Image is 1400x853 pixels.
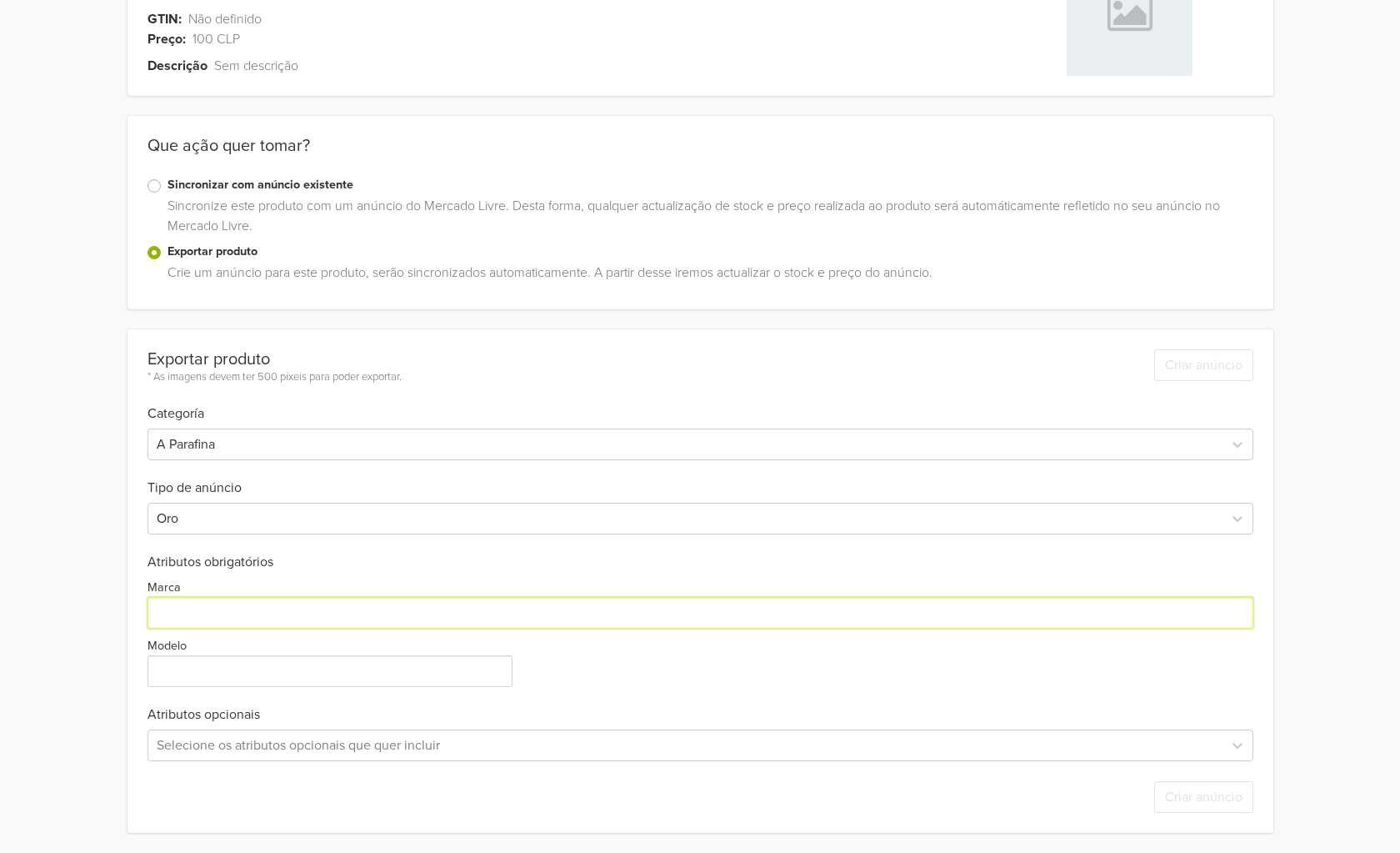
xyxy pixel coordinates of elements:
[167,176,1253,194] label: Sincronizar com anúncio existente
[161,263,1253,289] div: Crie um anúncio para este produto, serão sincronizados automaticamente. A partir desse iremos act...
[1154,349,1253,381] button: Criar anúncio
[147,349,402,369] div: Exportar produto
[147,554,1253,570] h6: Atributos obrigatórios
[188,9,262,29] span: Não definido
[161,196,1253,243] div: Sincronize este produto com um anúncio do Mercado Livre. Desta forma, qualquer actualização de st...
[147,386,1253,422] h6: Categoría
[167,243,1253,261] label: Exportar produto
[192,29,240,49] span: 100 CLP
[127,136,1273,176] div: Que ação quer tomar?
[147,369,402,386] div: * As imagens devem ter 500 píxeis para poder exportar.
[147,56,207,76] span: Descrição
[147,460,1253,496] h6: Tipo de anúncio
[147,579,181,597] label: Marca
[1154,781,1253,813] button: Criar anúncio
[147,29,186,49] span: Preço:
[147,707,1253,723] h6: Atributos opcionais
[147,637,187,655] label: Modelo
[147,9,182,29] span: GTIN:
[214,56,298,76] span: Sem descrição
